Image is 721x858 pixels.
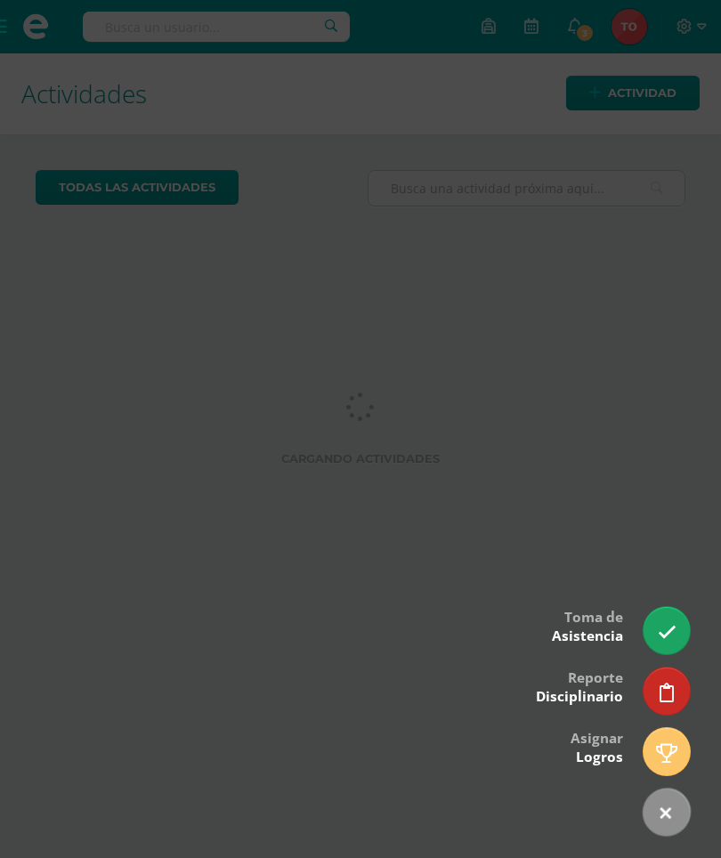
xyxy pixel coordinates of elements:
[536,657,623,715] div: Reporte
[552,596,623,654] div: Toma de
[576,748,623,766] span: Logros
[536,687,623,706] span: Disciplinario
[552,627,623,645] span: Asistencia
[571,717,623,775] div: Asignar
